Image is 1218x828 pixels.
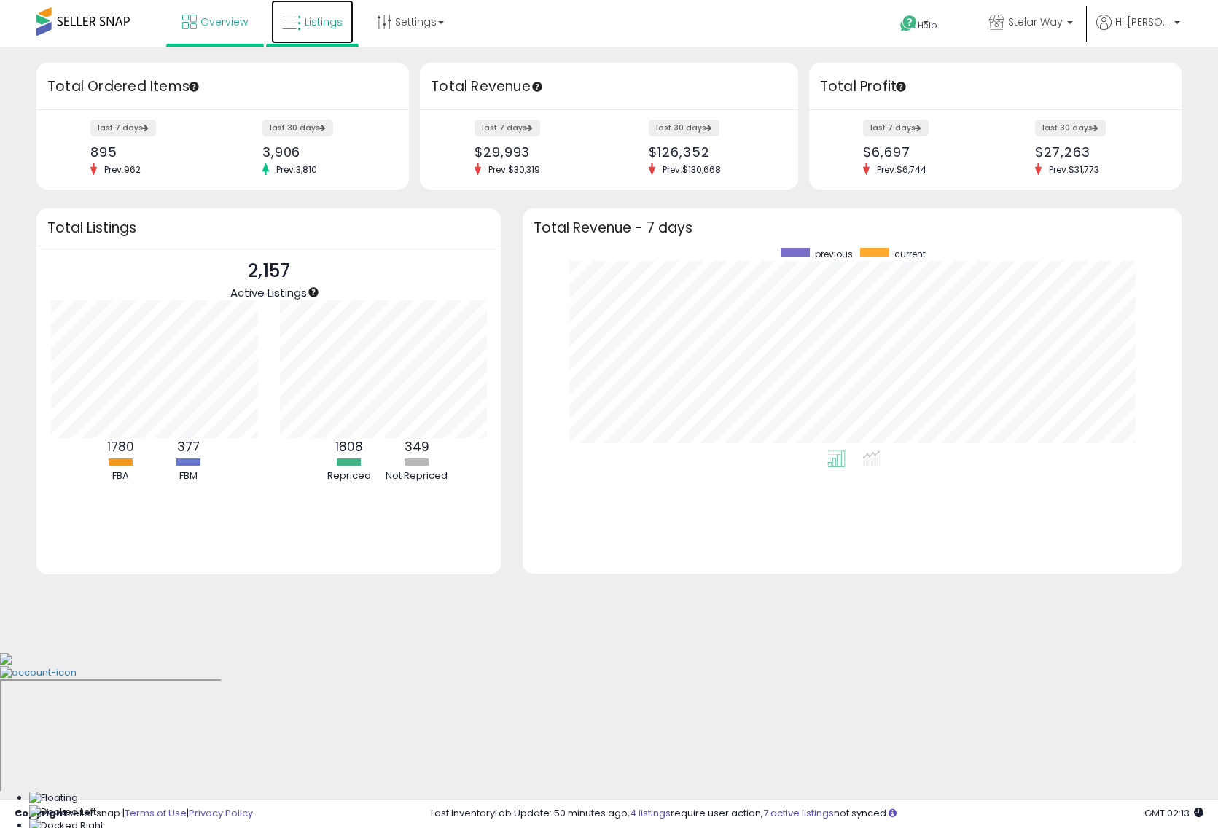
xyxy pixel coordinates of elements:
div: 3,906 [262,144,383,160]
h3: Total Revenue - 7 days [534,222,1171,233]
div: FBM [155,469,221,483]
img: Floating [29,792,78,805]
div: 895 [90,144,211,160]
h3: Total Revenue [431,77,787,97]
span: Prev: 3,810 [269,163,324,176]
i: Get Help [899,15,918,33]
b: 349 [405,438,429,456]
div: Tooltip anchor [894,80,907,93]
div: Tooltip anchor [531,80,544,93]
b: 1808 [335,438,363,456]
span: Stelar Way [1008,15,1063,29]
p: 2,157 [230,257,307,285]
div: $29,993 [475,144,598,160]
span: Prev: $6,744 [870,163,934,176]
a: Hi [PERSON_NAME] [1096,15,1180,47]
label: last 30 days [649,120,719,136]
span: Overview [200,15,248,29]
span: Prev: $30,319 [481,163,547,176]
label: last 7 days [863,120,929,136]
span: current [894,248,926,260]
label: last 30 days [1035,120,1106,136]
div: $6,697 [863,144,984,160]
span: Hi [PERSON_NAME] [1115,15,1170,29]
span: Active Listings [230,285,307,300]
b: 377 [177,438,200,456]
span: Prev: $130,668 [655,163,728,176]
label: last 30 days [262,120,333,136]
div: Tooltip anchor [187,80,200,93]
div: FBA [87,469,153,483]
div: Not Repriced [384,469,450,483]
span: Help [918,19,937,31]
div: $27,263 [1035,144,1156,160]
span: previous [815,248,853,260]
div: Tooltip anchor [307,286,320,299]
h3: Total Profit [820,77,1171,97]
img: Docked Left [29,805,96,819]
div: $126,352 [649,144,772,160]
span: Prev: 962 [97,163,148,176]
label: last 7 days [475,120,540,136]
b: 1780 [107,438,134,456]
h3: Total Ordered Items [47,77,398,97]
div: Repriced [316,469,382,483]
span: Prev: $31,773 [1042,163,1106,176]
span: Listings [305,15,343,29]
h3: Total Listings [47,222,490,233]
label: last 7 days [90,120,156,136]
a: Help [889,4,966,47]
